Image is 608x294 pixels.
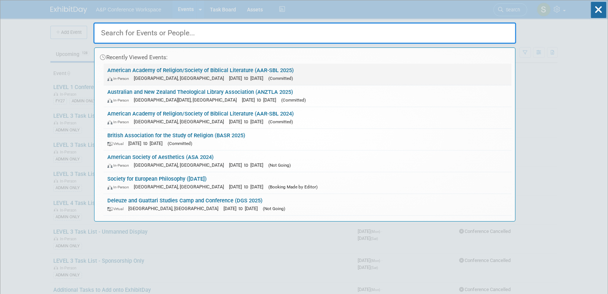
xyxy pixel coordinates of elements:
[268,184,318,189] span: (Booking Made by Editor)
[104,64,511,85] a: American Academy of Religion/Society of Biblical Literature (AAR-SBL 2025) In-Person [GEOGRAPHIC_...
[104,107,511,128] a: American Academy of Religion/Society of Biblical Literature (AAR-SBL 2024) In-Person [GEOGRAPHIC_...
[229,119,267,124] span: [DATE] to [DATE]
[268,119,293,124] span: (Committed)
[107,163,132,168] span: In-Person
[107,76,132,81] span: In-Person
[268,76,293,81] span: (Committed)
[104,129,511,150] a: British Association for the Study of Religion (BASR 2025) Virtual [DATE] to [DATE] (Committed)
[281,98,306,103] span: (Committed)
[134,119,228,124] span: [GEOGRAPHIC_DATA], [GEOGRAPHIC_DATA]
[268,163,291,168] span: (Not Going)
[128,206,222,211] span: [GEOGRAPHIC_DATA], [GEOGRAPHIC_DATA]
[134,184,228,189] span: [GEOGRAPHIC_DATA], [GEOGRAPHIC_DATA]
[107,185,132,189] span: In-Person
[168,141,192,146] span: (Committed)
[93,22,516,44] input: Search for Events or People...
[229,184,267,189] span: [DATE] to [DATE]
[98,48,511,64] div: Recently Viewed Events:
[223,206,261,211] span: [DATE] to [DATE]
[104,194,511,215] a: Deleuze and Guattari Studies Camp and Conference (DGS 2025) Virtual [GEOGRAPHIC_DATA], [GEOGRAPHI...
[128,141,166,146] span: [DATE] to [DATE]
[263,206,285,211] span: (Not Going)
[134,75,228,81] span: [GEOGRAPHIC_DATA], [GEOGRAPHIC_DATA]
[134,162,228,168] span: [GEOGRAPHIC_DATA], [GEOGRAPHIC_DATA]
[107,141,127,146] span: Virtual
[104,85,511,107] a: Australian and New Zealand Theological Library Association (ANZTLA 2025) In-Person [GEOGRAPHIC_DA...
[107,98,132,103] span: In-Person
[229,162,267,168] span: [DATE] to [DATE]
[107,206,127,211] span: Virtual
[242,97,280,103] span: [DATE] to [DATE]
[134,97,240,103] span: [GEOGRAPHIC_DATA][DATE], [GEOGRAPHIC_DATA]
[107,120,132,124] span: In-Person
[104,172,511,194] a: Society for European Philosophy ([DATE]) In-Person [GEOGRAPHIC_DATA], [GEOGRAPHIC_DATA] [DATE] to...
[104,150,511,172] a: American Society of Aesthetics (ASA 2024) In-Person [GEOGRAPHIC_DATA], [GEOGRAPHIC_DATA] [DATE] t...
[229,75,267,81] span: [DATE] to [DATE]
